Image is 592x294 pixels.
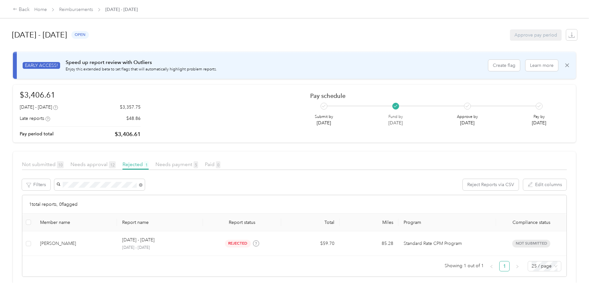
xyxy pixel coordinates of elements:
p: $3,406.61 [115,130,141,138]
span: Report status [208,220,276,225]
a: Home [34,7,47,12]
td: $59.70 [281,231,340,256]
p: $3,357.75 [120,104,141,110]
span: 12 [109,161,116,168]
button: right [512,261,523,271]
li: Next Page [512,261,523,271]
div: Miles [345,220,393,225]
div: Total [286,220,334,225]
span: Rejected [122,161,149,167]
div: Back [13,6,30,14]
span: [DATE] - [DATE] [105,6,138,13]
p: Pay period total [20,131,54,137]
button: Learn more [525,60,558,71]
div: Late reports [20,115,50,122]
a: Reimbursements [59,7,93,12]
span: Not submitted [512,240,550,247]
h1: [DATE] - [DATE] [12,27,67,43]
th: Member name [35,214,117,231]
button: Filters [22,179,50,190]
td: Standard Rate CPM Program [398,231,496,256]
p: Approve by [457,114,478,120]
span: right [515,265,519,268]
button: Create flag [488,60,520,71]
p: [DATE] [388,120,403,126]
span: 0 [216,161,220,168]
span: EARLY ACCESS! [23,62,60,69]
span: left [490,265,493,268]
div: Member name [40,220,112,225]
div: 1 total reports, 0 flagged [22,195,566,214]
p: [DATE] - [DATE] [122,236,154,244]
p: [DATE] [457,120,478,126]
p: $48.86 [126,115,141,122]
button: left [486,261,497,271]
h2: Pay schedule [310,92,558,99]
div: [DATE] - [DATE] [20,104,58,110]
span: rejected [225,240,251,247]
p: Submit by [315,114,333,120]
p: [DATE] - [DATE] [122,245,198,251]
span: Showing 1 out of 1 [445,261,484,271]
p: Standard Rate CPM Program [404,240,491,247]
p: Pay by [532,114,546,120]
p: Enjoy this extended beta to set flags that will automatically highlight problem reports. [66,67,217,72]
span: Paid [205,161,220,167]
p: [DATE] [532,120,546,126]
span: open [71,31,89,38]
li: 1 [499,261,510,271]
h1: $3,406.61 [20,89,141,100]
a: 1 [500,261,509,271]
div: Page Size [528,261,561,271]
span: 10 [57,161,64,168]
td: 85.28 [340,231,398,256]
button: Edit columns [523,179,566,190]
span: Not submitted [22,161,64,167]
span: Needs approval [70,161,116,167]
p: [DATE] [315,120,333,126]
div: [PERSON_NAME] [40,240,112,247]
th: Report name [117,214,203,231]
span: 1 [144,161,149,168]
span: Needs payment [155,161,198,167]
span: 25 / page [532,261,557,271]
button: Reject Reports via CSV [463,179,519,190]
span: 5 [194,161,198,168]
th: Program [398,214,496,231]
li: Previous Page [486,261,497,271]
iframe: Everlance-gr Chat Button Frame [556,258,592,294]
p: Fund by [388,114,403,120]
p: Speed up report review with Outliers [66,58,217,67]
span: Compliance status [501,220,561,225]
